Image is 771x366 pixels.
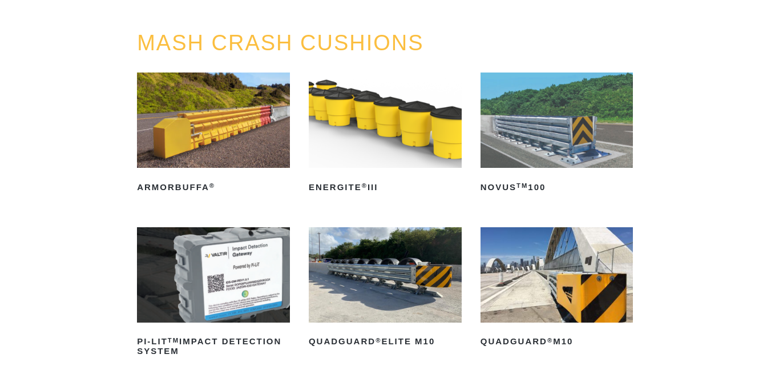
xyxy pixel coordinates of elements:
sup: ® [209,182,215,189]
a: ENERGITE®III [309,73,462,196]
h2: ArmorBuffa [137,178,290,196]
sup: TM [168,337,179,344]
h2: ENERGITE III [309,178,462,196]
sup: ® [362,182,368,189]
a: ArmorBuffa® [137,73,290,196]
a: QuadGuard®Elite M10 [309,227,462,351]
h2: QuadGuard Elite M10 [309,333,462,351]
h2: NOVUS 100 [481,178,633,196]
a: MASH CRASH CUSHIONS [137,31,424,55]
a: NOVUSTM100 [481,73,633,196]
sup: ® [547,337,553,344]
h2: QuadGuard M10 [481,333,633,351]
a: PI-LITTMImpact Detection System [137,227,290,360]
h2: PI-LIT Impact Detection System [137,333,290,360]
a: QuadGuard®M10 [481,227,633,351]
sup: ® [376,337,381,344]
sup: TM [516,182,528,189]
